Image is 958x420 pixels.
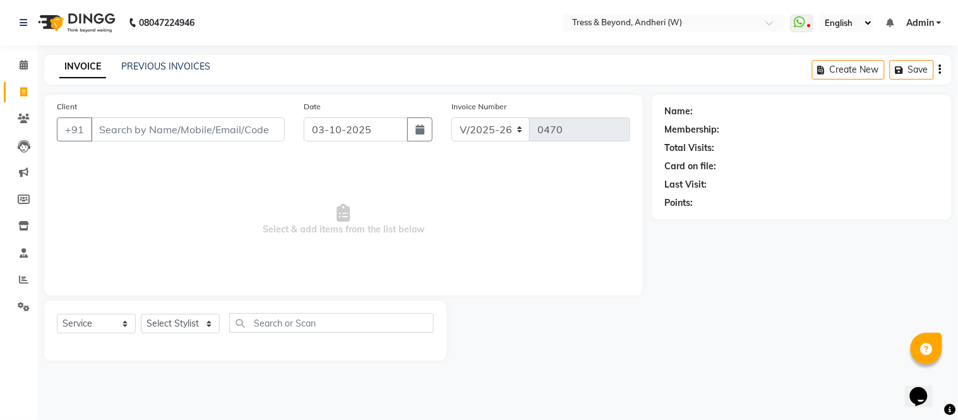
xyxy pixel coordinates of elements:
[57,101,77,112] label: Client
[229,313,434,333] input: Search or Scan
[665,196,693,210] div: Points:
[905,369,945,407] iframe: chat widget
[665,160,717,173] div: Card on file:
[57,117,92,141] button: +91
[57,157,630,283] span: Select & add items from the list below
[452,101,506,112] label: Invoice Number
[59,56,106,78] a: INVOICE
[139,5,195,40] b: 08047224946
[665,123,720,136] div: Membership:
[665,141,715,155] div: Total Visits:
[890,60,934,80] button: Save
[304,101,321,112] label: Date
[665,178,707,191] div: Last Visit:
[906,16,934,30] span: Admin
[121,61,210,72] a: PREVIOUS INVOICES
[32,5,119,40] img: logo
[91,117,285,141] input: Search by Name/Mobile/Email/Code
[665,105,693,118] div: Name:
[812,60,885,80] button: Create New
